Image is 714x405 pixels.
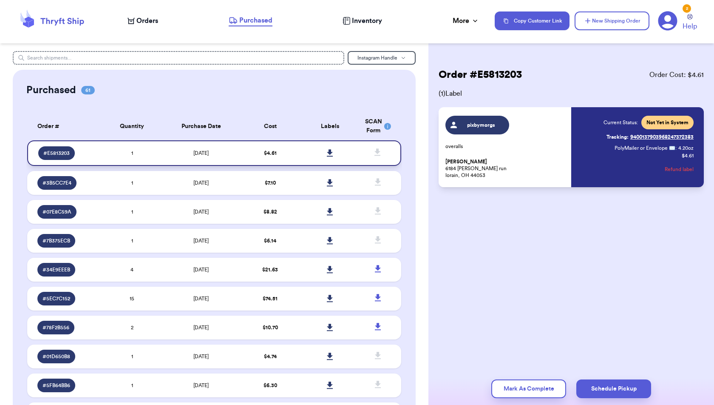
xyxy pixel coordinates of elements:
a: Inventory [343,16,382,26]
span: Order Cost: $ 4.61 [649,70,704,80]
th: Order # [27,112,102,140]
span: # 01D650B8 [42,353,70,360]
span: Purchased [239,15,272,26]
th: Labels [300,112,360,140]
span: 1 [131,180,133,185]
p: $ 4.61 [682,152,694,159]
span: 4 [130,267,133,272]
span: [PERSON_NAME] [445,159,487,165]
span: 15 [130,296,134,301]
span: Tracking: [606,134,629,140]
span: $ 4.74 [264,354,277,359]
span: 1 [131,151,133,156]
span: $ 10.70 [263,325,278,330]
span: # 7B375ECB [42,237,70,244]
span: [DATE] [193,209,209,214]
span: [DATE] [193,325,209,330]
span: [DATE] [193,296,209,301]
span: [DATE] [193,354,209,359]
span: 4.20 oz [678,145,694,151]
input: Search shipments... [13,51,344,65]
a: Tracking:9400137903968247372383 [606,130,694,144]
span: $ 6.14 [264,238,276,243]
button: Refund label [665,160,694,179]
span: # 3B5CC7E4 [42,180,71,186]
span: # 34E9EEEB [42,266,70,273]
p: 6184 [PERSON_NAME] run lorain, OH 44053 [445,158,566,179]
span: 1 [131,238,133,243]
span: PolyMailer or Envelope ✉️ [615,145,675,151]
span: [DATE] [193,238,209,243]
th: Quantity [102,112,162,140]
span: $ 7.10 [265,180,276,185]
a: 2 [658,11,677,31]
span: [DATE] [193,383,209,388]
th: Purchase Date [162,112,241,140]
button: Schedule Pickup [576,379,651,398]
a: Orders [127,16,158,26]
span: [DATE] [193,267,209,272]
span: $ 6.30 [263,383,277,388]
p: overalls [445,143,566,150]
span: [DATE] [193,151,209,156]
span: Instagram Handle [357,55,397,60]
span: : [675,145,677,151]
span: ( 1 ) Label [439,88,704,99]
span: [DATE] [193,180,209,185]
span: pixbymorgs [461,122,501,128]
span: # 5FB64BB6 [42,382,70,389]
button: Copy Customer Link [495,11,569,30]
div: SCAN Form [365,117,391,135]
span: 61 [81,86,95,94]
span: 1 [131,209,133,214]
button: New Shipping Order [575,11,649,30]
span: $ 21.63 [262,267,278,272]
span: Help [683,21,697,31]
span: $ 4.61 [264,151,277,156]
button: Mark As Complete [491,379,566,398]
span: 2 [131,325,133,330]
button: Instagram Handle [348,51,416,65]
h2: Order # E5813203 [439,68,522,82]
span: $ 8.82 [263,209,277,214]
span: Not Yet in System [646,119,688,126]
span: 1 [131,354,133,359]
span: # E5813203 [43,150,70,157]
th: Cost [241,112,300,140]
span: Orders [136,16,158,26]
div: More [453,16,479,26]
a: Help [683,14,697,31]
span: $ 74.51 [263,296,278,301]
span: # 78F2B556 [42,324,69,331]
span: Current Status: [603,119,638,126]
span: 1 [131,383,133,388]
span: # 07E8C59A [42,208,71,215]
div: 2 [683,4,691,13]
h2: Purchased [26,83,76,97]
span: # 5EC7C152 [42,295,70,302]
a: Purchased [229,15,272,26]
span: Inventory [352,16,382,26]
